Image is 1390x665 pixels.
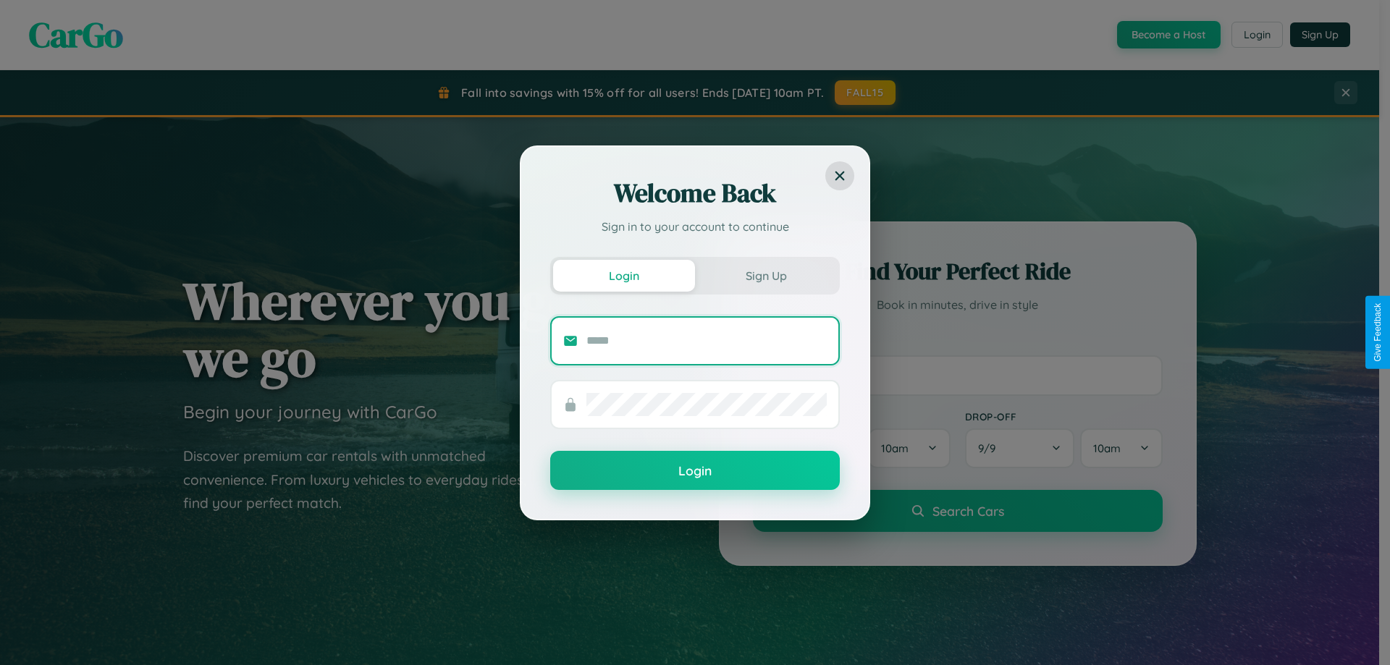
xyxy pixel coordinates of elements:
[550,218,840,235] p: Sign in to your account to continue
[550,176,840,211] h2: Welcome Back
[695,260,837,292] button: Sign Up
[550,451,840,490] button: Login
[553,260,695,292] button: Login
[1373,303,1383,362] div: Give Feedback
